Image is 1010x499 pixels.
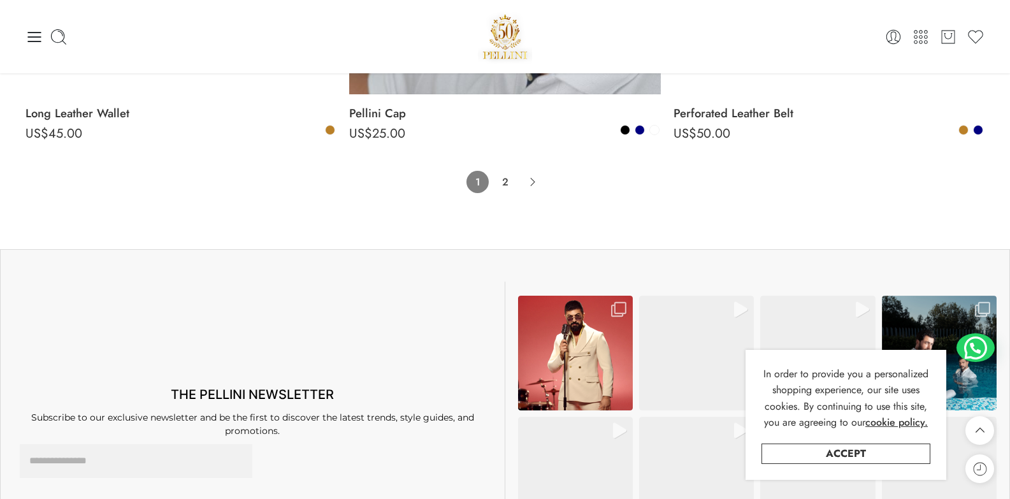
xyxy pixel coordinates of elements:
[20,444,252,478] input: Email Address *
[25,101,336,126] a: Long Leather Wallet
[478,10,533,64] img: Pellini
[478,10,533,64] a: Pellini -
[639,296,754,410] div: Instagram Video: Polo Palette: Every color, a statement. #polo #pellinicollection #oldmoneystyle
[349,124,405,143] bdi: 25.00
[939,28,957,46] a: Cart
[958,124,969,136] a: Camel
[518,296,633,410] div: Instagram Image: The stage demands strength, the suit defines it. Pellini frames @saifnabeell in ...
[634,124,646,136] a: Navy
[349,101,660,126] a: Pellini Cap
[466,171,489,193] span: Page 1
[763,366,928,430] span: In order to provide you a personalized shopping experience, our site uses cookies. By continuing ...
[649,124,660,136] a: White
[967,28,985,46] a: Wishlist
[760,296,875,410] div: Instagram Video: The foundation of every man’s wardrobe. timeless pieces that define presence, an...
[494,171,516,193] a: Page 2
[25,171,985,195] nav: Product Pagination
[25,124,48,143] span: US$
[972,124,984,136] a: Navy
[882,296,997,410] div: Instagram Image: Drenched in water, untouched in presence. #pellinicollection #suitup
[674,124,696,143] span: US$
[31,412,474,437] span: Subscribe to our exclusive newsletter and be the first to discover the latest trends, style guide...
[761,444,930,464] a: Accept
[324,124,336,136] a: Camel
[674,101,985,126] a: Perforated Leather Belt
[349,124,372,143] span: US$
[619,124,631,136] a: Black
[171,387,334,402] span: THE PELLINI NEWSLETTER
[25,124,82,143] bdi: 45.00
[674,124,730,143] bdi: 50.00
[865,414,928,431] a: cookie policy.
[884,28,902,46] a: Login / Register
